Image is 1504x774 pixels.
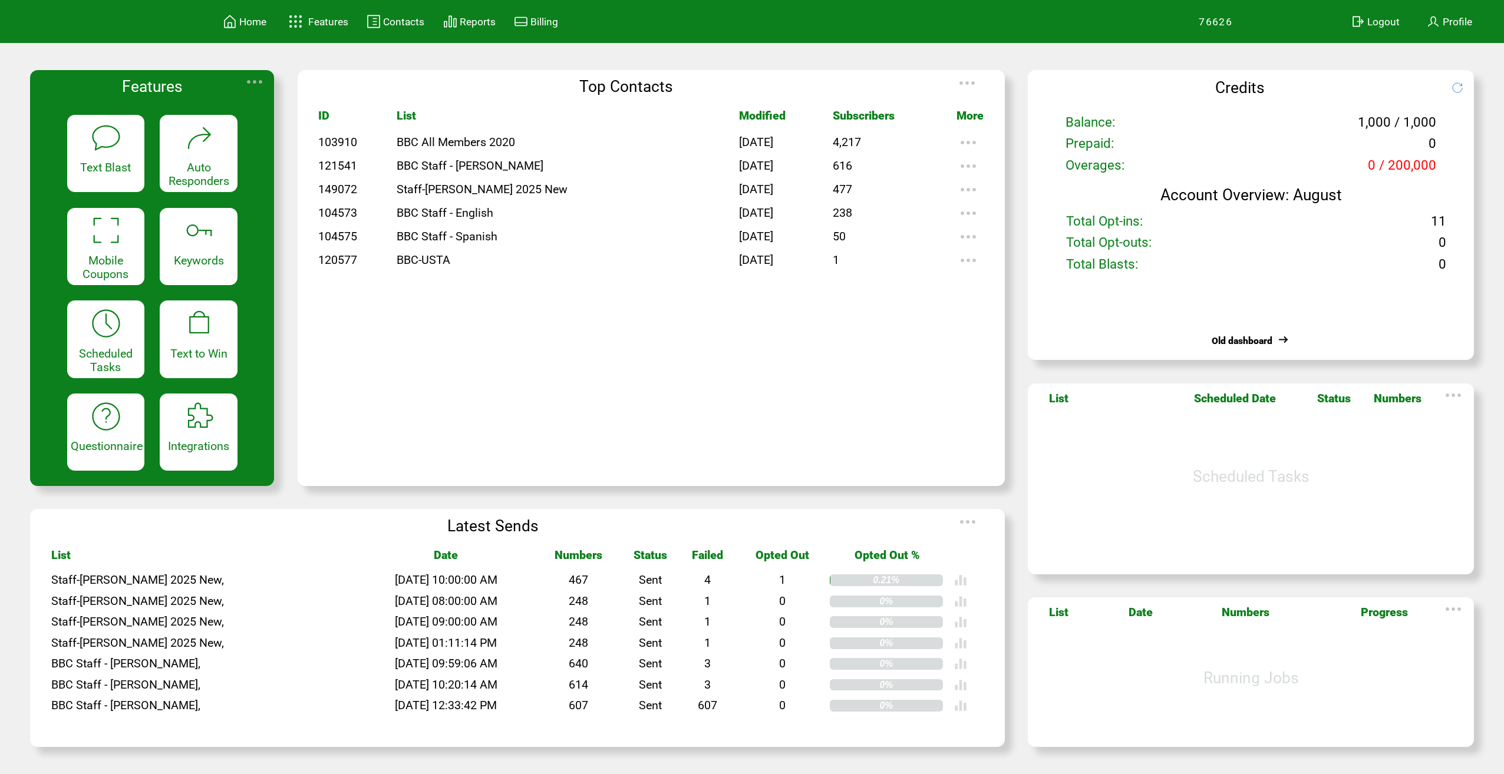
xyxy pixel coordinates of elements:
span: List [51,548,71,570]
span: 0 [779,678,786,692]
span: BBC All Members 2020 [397,135,515,149]
div: 0% [880,596,943,607]
a: Text to Win [160,300,237,378]
span: Subscribers [833,109,895,131]
span: Credits [1215,79,1265,97]
img: coupons.svg [90,214,122,246]
img: home.svg [223,14,237,29]
span: 0 [779,657,786,670]
div: 0% [880,658,943,670]
img: ellypsis.svg [243,70,266,94]
div: 0% [880,637,943,649]
img: ellypsis.svg [956,510,979,534]
span: [DATE] 12:33:42 PM [395,699,497,712]
span: [DATE] [739,159,773,173]
img: auto-responders.svg [183,122,215,154]
span: Home [239,16,266,28]
span: 607 [698,699,717,712]
span: 121541 [318,159,357,173]
span: Billing [530,16,558,28]
span: BBC Staff - Spanish [397,230,497,243]
span: 1 [833,253,839,267]
span: Sent [639,615,662,629]
img: text-to-win.svg [183,307,215,339]
span: Latest Sends [447,517,539,535]
a: Text Blast [67,115,144,192]
span: Logout [1367,16,1400,28]
span: 3 [704,678,711,692]
span: [DATE] [739,230,773,243]
a: Contacts [365,12,426,31]
img: poll%20-%20white.svg [954,679,967,692]
span: BBC Staff - [PERSON_NAME], [51,678,200,692]
span: 248 [569,636,588,650]
img: ellypsis.svg [1442,597,1465,621]
img: ellypsis.svg [955,71,979,95]
span: [DATE] 01:11:14 PM [395,636,497,650]
span: Numbers [1374,392,1421,414]
img: poll%20-%20white.svg [954,574,967,587]
span: 0 [1439,256,1446,280]
span: Auto Responders [169,161,229,188]
a: Scheduled Tasks [67,300,144,378]
span: [DATE] [739,183,773,196]
a: Auto Responders [160,115,237,192]
img: scheduled-tasks.svg [90,307,122,339]
span: Staff-[PERSON_NAME] 2025 New, [51,594,224,608]
span: List [1049,606,1068,627]
span: 4 [704,573,711,587]
span: Sent [639,573,662,587]
span: Opted Out [756,548,809,570]
span: BBC Staff - English [397,206,493,220]
span: 0 [779,636,786,650]
span: Sent [639,657,662,670]
span: 238 [833,206,852,220]
span: Staff-[PERSON_NAME] 2025 New [397,183,568,196]
span: 1,000 / 1,000 [1358,114,1436,138]
img: ellypsis.svg [957,201,980,225]
span: 0 [779,699,786,712]
span: 50 [833,230,846,243]
span: Scheduled Tasks [1193,468,1310,485]
img: poll%20-%20white.svg [954,616,967,629]
span: 248 [569,594,588,608]
img: ellypsis.svg [957,154,980,178]
img: contacts.svg [367,14,381,29]
span: Reports [460,16,496,28]
span: 0 / 200,000 [1368,157,1436,181]
a: Home [221,12,268,31]
a: Features [283,10,350,33]
span: Status [1317,392,1351,414]
span: [DATE] 09:00:00 AM [395,615,497,629]
img: poll%20-%20white.svg [954,657,967,670]
img: keywords.svg [183,214,215,246]
span: Progress [1361,606,1408,627]
img: refresh.png [1452,82,1479,94]
span: Integrations [168,439,229,453]
span: 0 [779,594,786,608]
span: 11 [1431,213,1446,237]
span: Top Contacts [579,78,673,95]
span: Features [308,16,348,28]
span: 3 [704,657,711,670]
span: Sent [639,678,662,692]
span: Scheduled Date [1194,392,1276,414]
img: poll%20-%20white.svg [954,595,967,608]
a: Old dashboard [1212,335,1272,346]
span: [DATE] [739,253,773,267]
span: Questionnaire [71,439,143,453]
span: [DATE] [739,135,773,149]
a: Keywords [160,208,237,285]
span: 640 [569,657,588,670]
span: 4,217 [833,135,861,149]
div: 0% [880,700,943,712]
span: Modified [739,109,786,131]
a: Mobile Coupons [67,208,144,285]
span: Text Blast [80,161,131,174]
a: Billing [512,12,560,31]
span: Failed [692,548,723,570]
span: BBC-USTA [397,253,450,267]
span: Scheduled Tasks [79,347,133,374]
img: integrations.svg [183,401,215,432]
span: Text to Win [170,347,227,360]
